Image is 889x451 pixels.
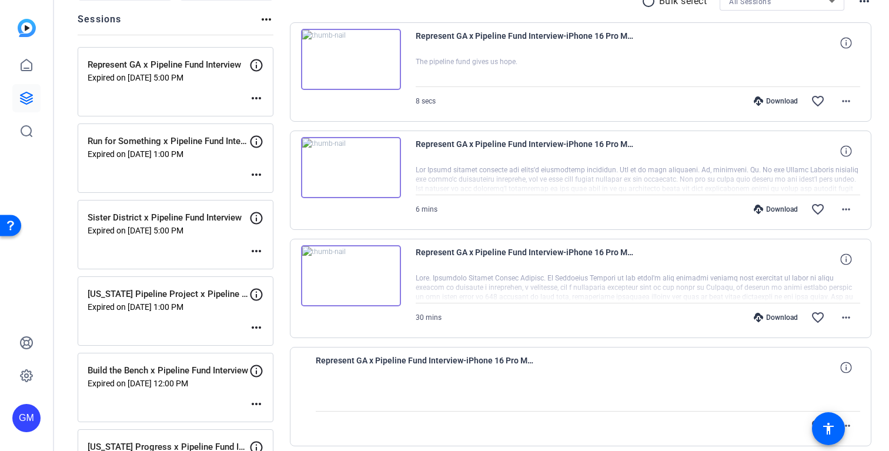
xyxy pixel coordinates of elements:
p: Run for Something x Pipeline Fund Interview [88,135,249,148]
p: [US_STATE] Pipeline Project x Pipeline Fund Interview [88,288,249,301]
img: thumb-nail [301,29,401,90]
img: blue-gradient.svg [18,19,36,37]
mat-icon: more_horiz [839,202,853,216]
mat-icon: more_horiz [839,94,853,108]
img: thumb-nail [301,137,401,198]
p: Expired on [DATE] 5:00 PM [88,73,249,82]
mat-icon: more_horiz [249,397,263,411]
span: Represent GA x Pipeline Fund Interview-iPhone 16 Pro Max-2025-08-26-17-29-45-307-0 [416,245,633,273]
mat-icon: more_horiz [249,168,263,182]
div: Download [748,96,804,106]
p: Expired on [DATE] 5:00 PM [88,226,249,235]
span: Represent GA x Pipeline Fund Interview-iPhone 16 Pro Max-2025-08-26-18-06-43-006-0 [416,29,633,57]
span: Represent GA x Pipeline Fund Interview-iPhone 16 Pro Max-2025-08-26-18-00-33-270-0 [416,137,633,165]
span: 30 mins [416,313,442,322]
mat-icon: more_horiz [249,320,263,335]
div: Download [748,205,804,214]
div: GM [12,404,41,432]
mat-icon: more_horiz [259,12,273,26]
h2: Sessions [78,12,122,35]
span: 8 secs [416,97,436,105]
mat-icon: more_horiz [839,310,853,325]
mat-icon: favorite_border [811,310,825,325]
p: Expired on [DATE] 1:00 PM [88,149,249,159]
span: 6 mins [416,205,437,213]
p: Expired on [DATE] 1:00 PM [88,302,249,312]
img: thumb-nail [301,245,401,306]
span: Represent GA x Pipeline Fund Interview-iPhone 16 Pro Max-2025-08-26-17-28-21-872-0 [316,353,533,382]
mat-icon: favorite_border [811,202,825,216]
div: Download [748,313,804,322]
mat-icon: favorite_border [811,419,825,433]
mat-icon: more_horiz [249,91,263,105]
p: Build the Bench x Pipeline Fund Interview [88,364,249,377]
p: Expired on [DATE] 12:00 PM [88,379,249,388]
p: Represent GA x Pipeline Fund Interview [88,58,249,72]
mat-icon: favorite_border [811,94,825,108]
mat-icon: more_horiz [839,419,853,433]
mat-icon: accessibility [821,422,835,436]
p: Sister District x Pipeline Fund Interview [88,211,249,225]
mat-icon: more_horiz [249,244,263,258]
